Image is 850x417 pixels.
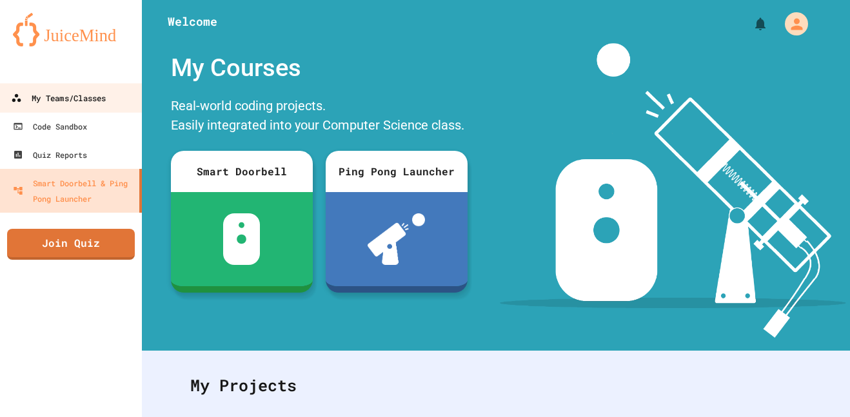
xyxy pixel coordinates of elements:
[177,360,815,411] div: My Projects
[223,213,260,265] img: sdb-white.svg
[326,151,468,192] div: Ping Pong Launcher
[164,93,474,141] div: Real-world coding projects. Easily integrated into your Computer Science class.
[500,43,845,338] img: banner-image-my-projects.png
[13,175,134,206] div: Smart Doorbell & Ping Pong Launcher
[13,119,87,134] div: Code Sandbox
[771,9,811,39] div: My Account
[11,90,106,106] div: My Teams/Classes
[164,43,474,93] div: My Courses
[171,151,313,192] div: Smart Doorbell
[13,147,87,162] div: Quiz Reports
[13,13,129,46] img: logo-orange.svg
[7,229,135,260] a: Join Quiz
[368,213,425,265] img: ppl-with-ball.png
[729,13,771,35] div: My Notifications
